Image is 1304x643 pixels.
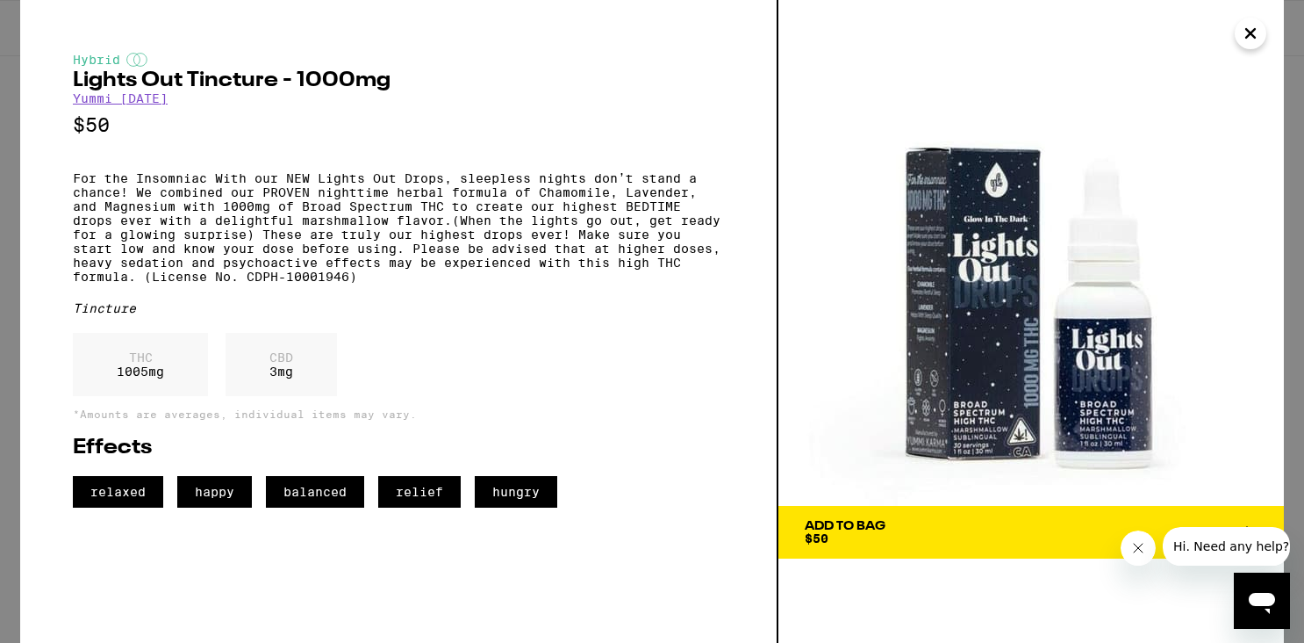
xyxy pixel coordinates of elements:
[73,70,724,91] h2: Lights Out Tincture - 1000mg
[226,333,337,396] div: 3 mg
[266,476,364,508] span: balanced
[126,53,147,67] img: hybridColor.svg
[73,171,724,284] p: For the Insomniac With our NEW Lights Out Drops, sleepless nights don’t stand a chance! We combin...
[1234,573,1290,629] iframe: Button to launch messaging window
[73,91,168,105] a: Yummi [DATE]
[117,350,164,365] p: THC
[73,476,163,508] span: relaxed
[378,476,461,508] span: relief
[475,476,557,508] span: hungry
[805,520,885,532] div: Add To Bag
[1235,18,1266,49] button: Close
[73,301,724,315] div: Tincture
[73,437,724,459] h2: Effects
[177,476,252,508] span: happy
[269,350,293,365] p: CBD
[73,114,724,136] p: $50
[1121,531,1156,566] iframe: Close message
[73,408,724,420] p: *Amounts are averages, individual items may vary.
[1163,527,1290,566] iframe: Message from company
[805,531,828,545] span: $50
[778,506,1284,559] button: Add To Bag$50
[73,53,724,67] div: Hybrid
[73,333,208,396] div: 1005 mg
